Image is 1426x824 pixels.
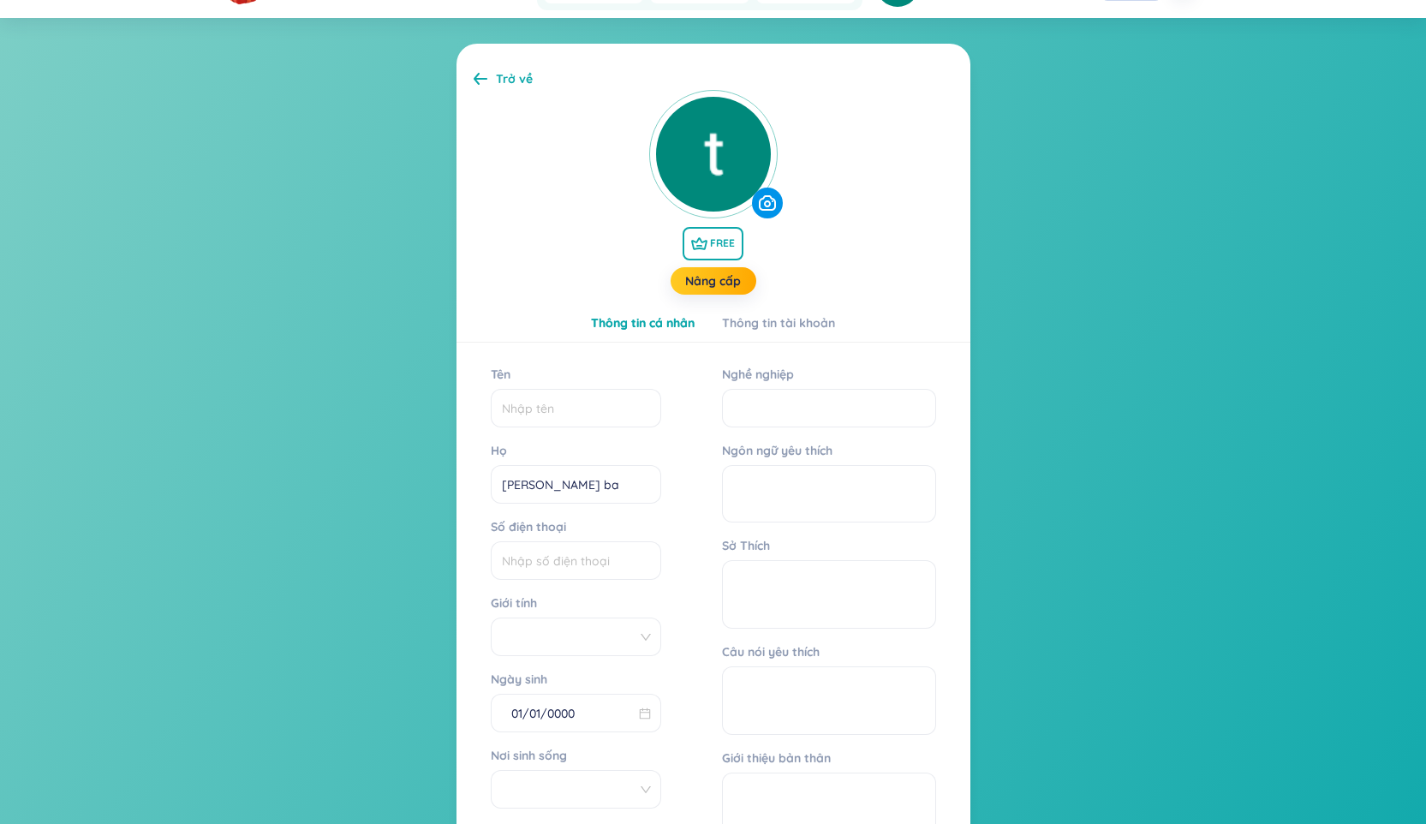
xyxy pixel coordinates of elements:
label: Ngày sinh [491,666,556,693]
label: Nơi sinh sống [491,742,576,769]
textarea: Câu nói yêu thích [722,666,936,735]
a: Nâng cấp [685,272,741,290]
div: Thông tin cá nhân [591,313,695,332]
input: Họ [491,465,661,504]
input: Tên [491,389,661,427]
label: Giới thiệu bản thân [722,744,839,772]
input: Ngày sinh [501,698,635,728]
button: Nâng cấp [671,267,756,295]
div: Thông tin tài khoản [722,313,835,332]
div: Trở về [496,69,533,88]
input: Số điện thoại [491,541,661,580]
label: Số điện thoại [491,513,575,540]
textarea: Sở Thích [722,560,936,629]
span: FREE [683,227,743,260]
label: Giới tính [491,589,546,617]
label: Sở Thích [722,532,779,559]
label: Tên [491,361,519,388]
label: Ngôn ngữ yêu thích [722,437,841,464]
label: Họ [491,437,516,464]
input: Nghề nghiệp [722,389,936,427]
a: Trở về [474,69,533,91]
label: Câu nói yêu thích [722,638,828,666]
label: Nghề nghiệp [722,361,802,388]
img: currentUser [649,90,778,218]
